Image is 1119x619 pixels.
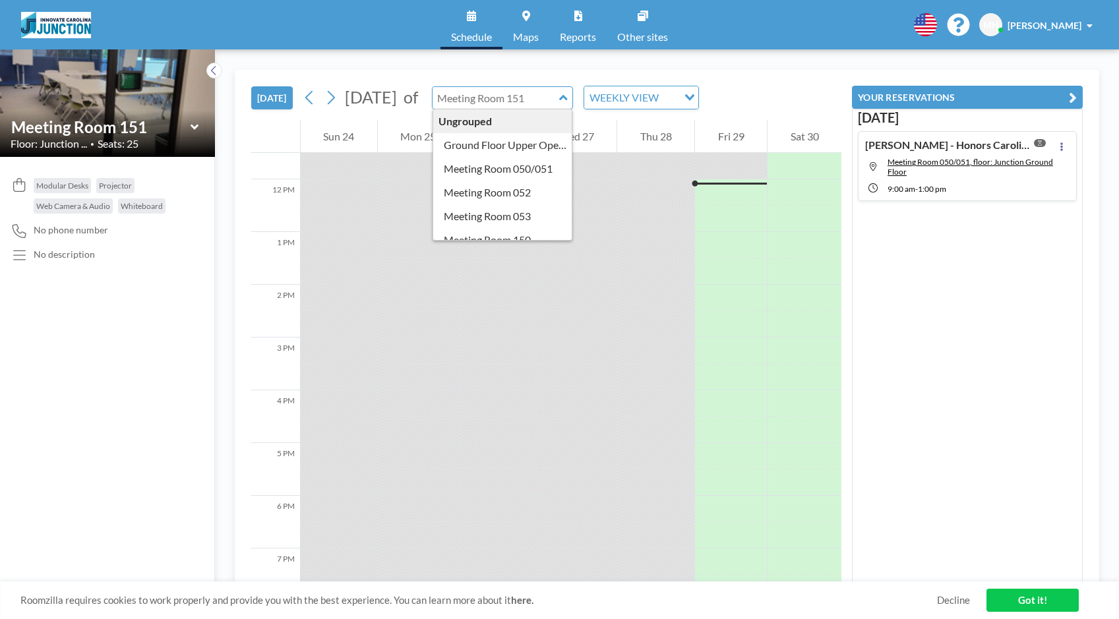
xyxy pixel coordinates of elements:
div: Sun 24 [301,120,377,153]
span: Maps [513,32,539,42]
span: Schedule [451,32,492,42]
div: Meeting Room 150 [433,228,572,252]
span: • [90,140,94,148]
span: Projector [99,181,132,191]
div: Sat 30 [768,120,841,153]
div: 11 AM [251,127,300,179]
div: 2 PM [251,285,300,338]
span: Modular Desks [36,181,88,191]
div: Meeting Room 053 [433,204,572,228]
span: 1:00 PM [918,184,946,194]
div: Mon 25 [378,120,459,153]
div: 6 PM [251,496,300,548]
div: Search for option [584,86,698,109]
div: 4 PM [251,390,300,443]
span: Roomzilla requires cookies to work properly and provide you with the best experience. You can lea... [20,594,937,606]
div: 5 PM [251,443,300,496]
button: YOUR RESERVATIONS [852,86,1083,109]
h3: [DATE] [858,109,1077,126]
div: Ungrouped [433,109,572,133]
div: 1 PM [251,232,300,285]
span: - [915,184,918,194]
span: MH [983,19,999,31]
span: WEEKLY VIEW [587,89,661,106]
div: No description [34,249,95,260]
span: [PERSON_NAME] [1008,20,1081,31]
span: Seats: 25 [98,137,138,150]
span: No phone number [34,224,108,236]
div: Meeting Room 050/051 [433,157,572,181]
div: 12 PM [251,179,300,232]
img: organization-logo [21,12,91,38]
span: Floor: Junction ... [11,137,87,150]
span: Meeting Room 050/051, floor: Junction Ground Floor [888,157,1053,177]
input: Meeting Room 151 [11,117,191,136]
input: Search for option [663,89,677,106]
span: Web Camera & Audio [36,201,110,211]
span: Reports [560,32,596,42]
span: 9:00 AM [888,184,915,194]
div: Wed 27 [536,120,617,153]
h4: [PERSON_NAME] - Honors Carolina [865,138,1030,152]
div: Ground Floor Upper Open Area [433,133,572,157]
a: here. [511,594,533,606]
a: Got it! [986,589,1079,612]
div: Fri 29 [695,120,767,153]
span: Whiteboard [121,201,163,211]
div: Thu 28 [617,120,694,153]
button: [DATE] [251,86,293,109]
div: 7 PM [251,548,300,601]
span: [DATE] [345,87,397,107]
input: Meeting Room 151 [433,87,559,109]
span: of [404,87,418,107]
span: Other sites [617,32,668,42]
div: Meeting Room 052 [433,181,572,204]
div: 3 PM [251,338,300,390]
a: Decline [937,594,970,606]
